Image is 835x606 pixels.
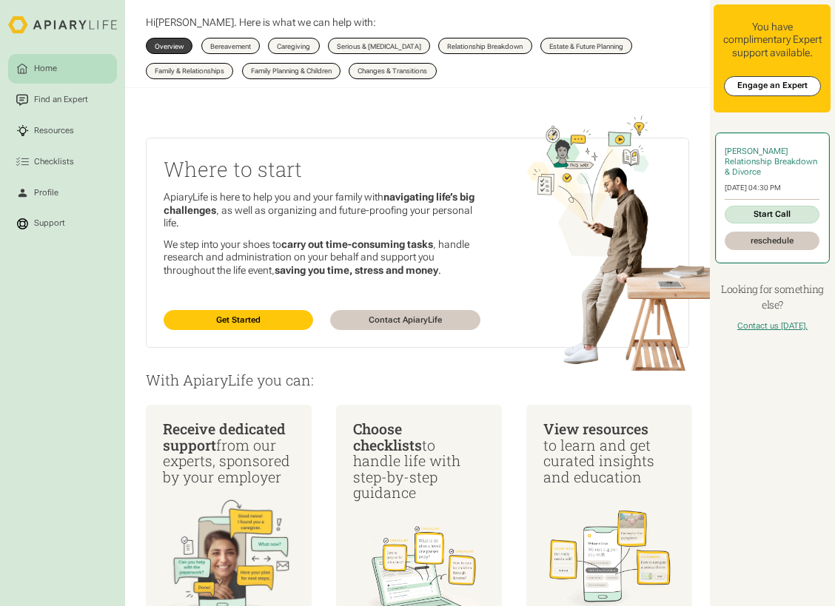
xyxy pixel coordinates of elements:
[353,420,422,454] span: Choose checklists
[146,372,689,388] p: With ApiaryLife you can:
[540,38,632,54] a: Estate & Future Planning
[725,206,819,223] a: Start Call
[32,94,90,107] div: Find an Expert
[146,38,192,54] a: Overview
[164,191,480,229] p: ApiaryLife is here to help you and your family with , as well as organizing and future-proofing y...
[164,155,480,184] h2: Where to start
[146,16,376,29] p: Hi . Here is what we can help with:
[349,63,436,79] a: Changes & Transitions
[330,310,480,330] a: Contact ApiaryLife
[8,116,117,145] a: Resources
[447,43,523,50] div: Relationship Breakdown
[358,67,427,74] div: Changes & Transitions
[328,38,430,54] a: Serious & [MEDICAL_DATA]
[724,76,821,96] a: Engage an Expert
[164,310,314,330] a: Get Started
[32,218,67,230] div: Support
[251,67,332,74] div: Family Planning & Children
[438,38,531,54] a: Relationship Breakdown
[277,43,310,50] div: Caregiving
[725,157,817,177] span: Relationship Breakdown & Divorce
[164,238,480,277] p: We step into your shoes to , handle research and administration on your behalf and support you th...
[163,421,295,485] div: from our experts, sponsored by your employer
[543,420,648,438] span: View resources
[353,421,486,501] div: to handle life with step-by-step guidance
[163,420,286,454] span: Receive dedicated support
[201,38,260,54] a: Bereavement
[725,147,788,156] span: [PERSON_NAME]
[725,184,819,192] div: [DATE] 04:30 PM
[714,282,831,313] h4: Looking for something else?
[8,147,117,176] a: Checklists
[275,264,438,276] strong: saving you time, stress and money
[281,238,433,250] strong: carry out time-consuming tasks
[242,63,341,79] a: Family Planning & Children
[155,67,224,74] div: Family & Relationships
[8,54,117,83] a: Home
[210,43,251,50] div: Bereavement
[146,63,233,79] a: Family & Relationships
[8,85,117,114] a: Find an Expert
[543,421,676,485] div: to learn and get curated insights and education
[268,38,319,54] a: Caregiving
[32,63,59,75] div: Home
[32,186,61,199] div: Profile
[8,209,117,238] a: Support
[549,43,623,50] div: Estate & Future Planning
[32,124,76,137] div: Resources
[722,21,823,59] div: You have complimentary Expert support available.
[8,178,117,207] a: Profile
[737,321,808,331] a: Contact us [DATE].
[32,155,76,168] div: Checklists
[155,16,234,28] span: [PERSON_NAME]
[164,191,474,215] strong: navigating life’s big challenges
[725,232,819,249] a: reschedule
[337,43,421,50] div: Serious & [MEDICAL_DATA]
